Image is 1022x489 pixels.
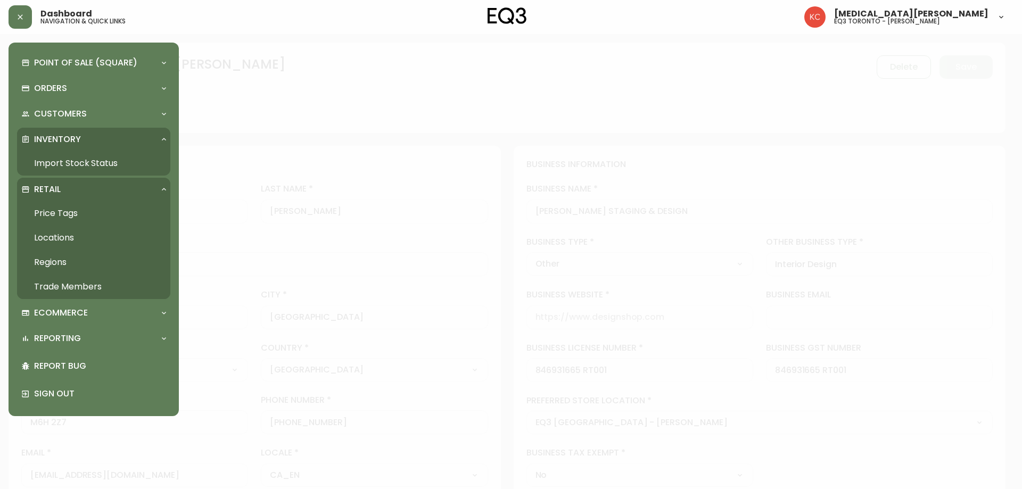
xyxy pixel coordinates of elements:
[34,108,87,120] p: Customers
[40,18,126,24] h5: navigation & quick links
[17,352,170,380] div: Report Bug
[34,307,88,319] p: Ecommerce
[17,102,170,126] div: Customers
[17,301,170,325] div: Ecommerce
[34,360,166,372] p: Report Bug
[834,18,940,24] h5: eq3 toronto - [PERSON_NAME]
[17,51,170,74] div: Point of Sale (Square)
[34,333,81,344] p: Reporting
[834,10,988,18] span: [MEDICAL_DATA][PERSON_NAME]
[17,128,170,151] div: Inventory
[34,82,67,94] p: Orders
[34,388,166,400] p: Sign Out
[17,250,170,275] a: Regions
[488,7,527,24] img: logo
[34,134,81,145] p: Inventory
[17,201,170,226] a: Price Tags
[17,151,170,176] a: Import Stock Status
[17,275,170,299] a: Trade Members
[34,184,61,195] p: Retail
[17,226,170,250] a: Locations
[17,178,170,201] div: Retail
[17,77,170,100] div: Orders
[40,10,92,18] span: Dashboard
[17,380,170,408] div: Sign Out
[34,57,137,69] p: Point of Sale (Square)
[804,6,826,28] img: 6487344ffbf0e7f3b216948508909409
[17,327,170,350] div: Reporting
